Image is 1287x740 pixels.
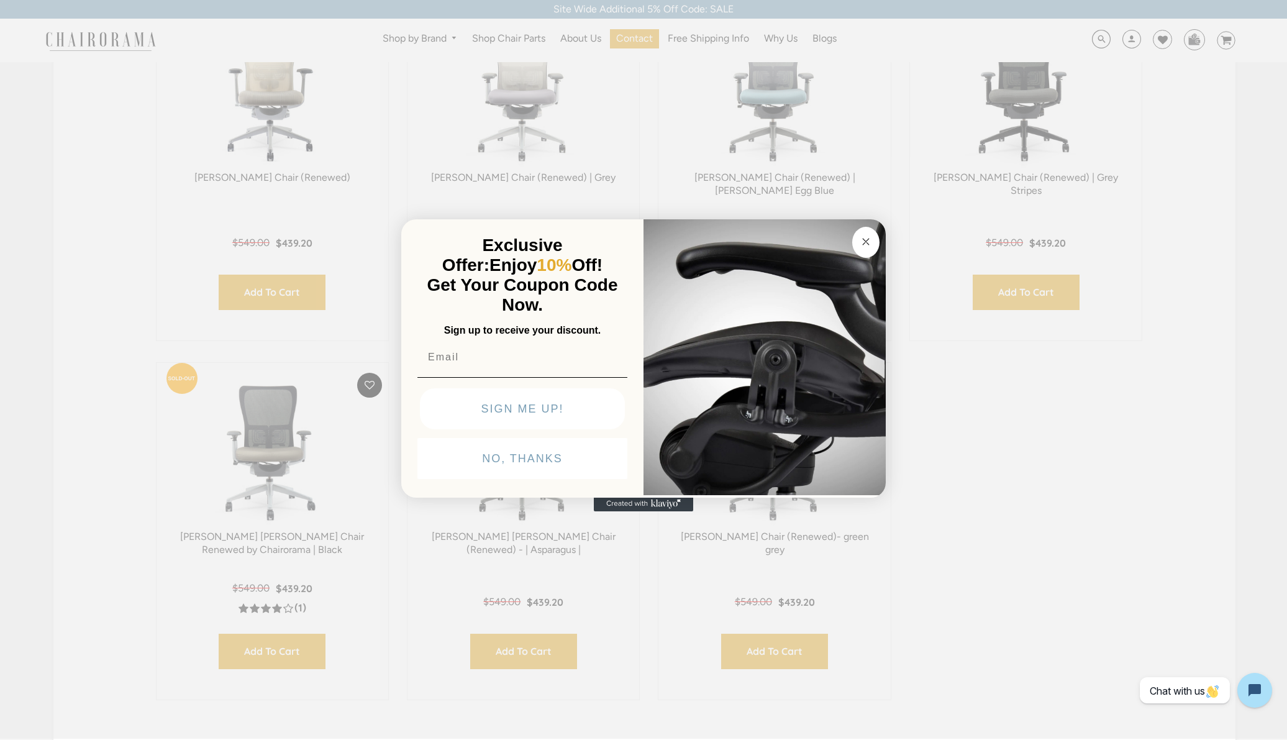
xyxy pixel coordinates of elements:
input: Email [417,345,627,370]
span: Sign up to receive your discount. [444,325,601,336]
img: underline [417,377,627,378]
a: Created with Klaviyo - opens in a new tab [594,496,693,511]
span: 10% [537,255,571,275]
button: Close dialog [852,227,880,258]
span: Get Your Coupon Code Now. [427,275,618,314]
span: Enjoy Off! [489,255,603,275]
button: SIGN ME UP! [420,388,625,429]
button: NO, THANKS [417,438,627,479]
img: 92d77583-a095-41f6-84e7-858462e0427a.jpeg [643,217,886,495]
span: Exclusive Offer: [442,235,563,275]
